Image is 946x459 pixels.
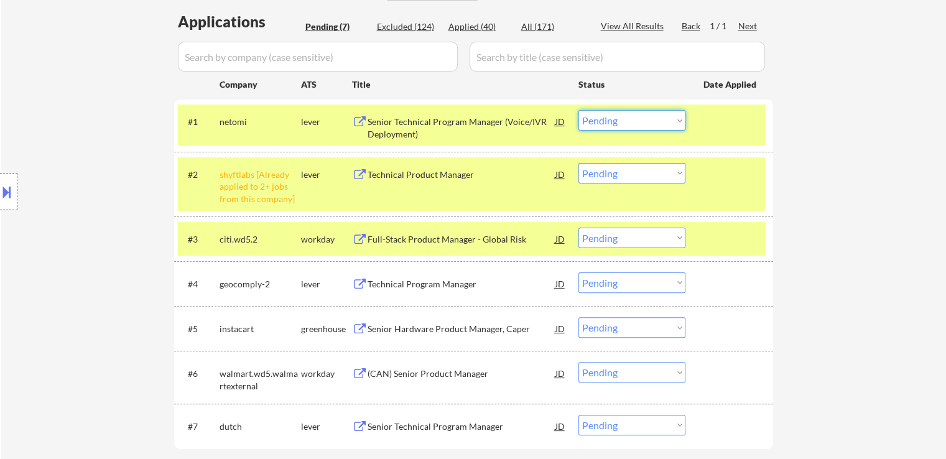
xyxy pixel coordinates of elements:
[178,42,458,72] input: Search by company (case sensitive)
[448,21,511,33] div: Applied (40)
[188,420,210,433] div: #7
[220,233,301,246] div: citi.wd5.2
[554,163,567,185] div: JD
[368,116,555,140] div: Senior Technical Program Manager (Voice/IVR Deployment)
[220,323,301,335] div: instacart
[301,278,352,290] div: lever
[305,21,368,33] div: Pending (7)
[220,116,301,128] div: netomi
[554,110,567,132] div: JD
[301,420,352,433] div: lever
[368,233,555,246] div: Full-Stack Product Manager - Global Risk
[554,415,567,437] div: JD
[703,78,758,91] div: Date Applied
[738,20,758,32] div: Next
[368,278,555,290] div: Technical Program Manager
[368,323,555,335] div: Senior Hardware Product Manager, Caper
[682,20,702,32] div: Back
[554,272,567,295] div: JD
[178,14,301,29] div: Applications
[301,323,352,335] div: greenhouse
[301,78,352,91] div: ATS
[301,368,352,380] div: workday
[521,21,583,33] div: All (171)
[368,368,555,380] div: (CAN) Senior Product Manager
[352,78,567,91] div: Title
[710,20,738,32] div: 1 / 1
[188,323,210,335] div: #5
[601,20,667,32] div: View All Results
[554,317,567,340] div: JD
[377,21,439,33] div: Excluded (124)
[188,368,210,380] div: #6
[554,362,567,384] div: JD
[368,169,555,181] div: Technical Product Manager
[220,368,301,392] div: walmart.wd5.walmartexternal
[368,420,555,433] div: Senior Technical Program Manager
[301,233,352,246] div: workday
[220,278,301,290] div: geocomply-2
[470,42,765,72] input: Search by title (case sensitive)
[301,116,352,128] div: lever
[301,169,352,181] div: lever
[220,169,301,205] div: shyftlabs [Already applied to 2+ jobs from this company]
[554,228,567,250] div: JD
[220,420,301,433] div: dutch
[578,73,685,95] div: Status
[220,78,301,91] div: Company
